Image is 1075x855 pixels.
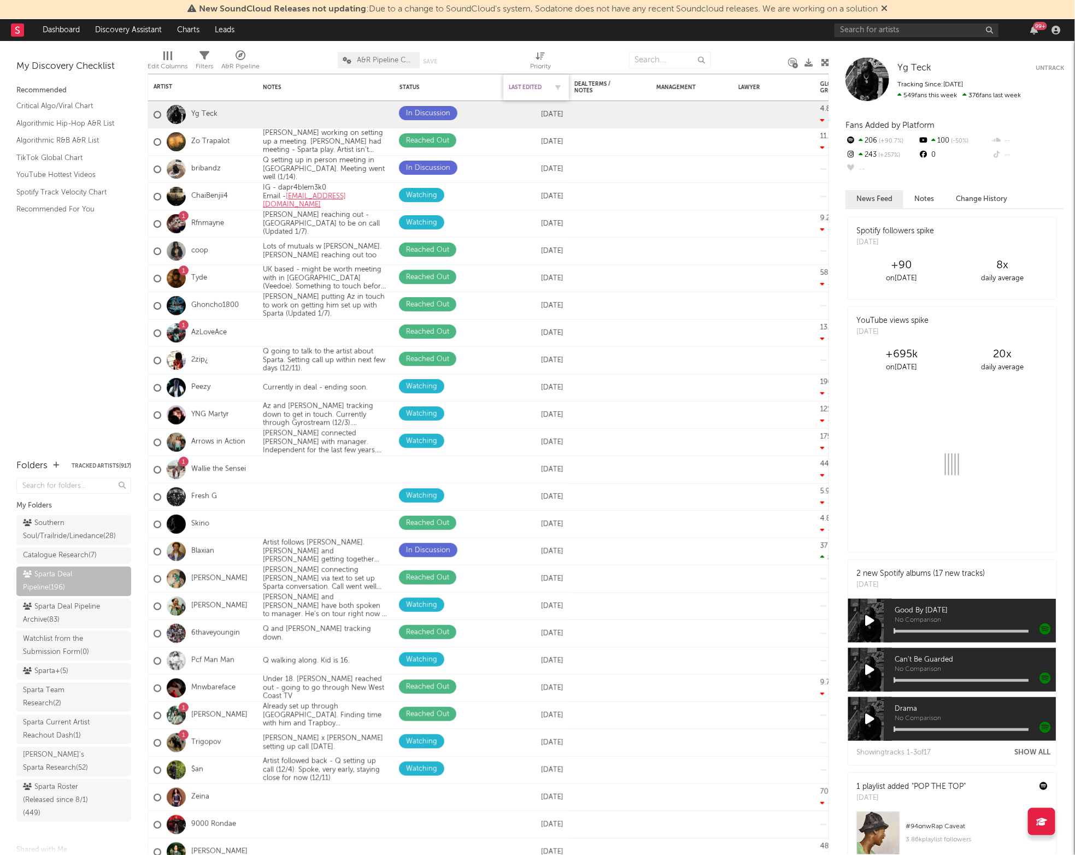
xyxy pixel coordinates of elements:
[191,711,248,720] a: [PERSON_NAME]
[16,60,131,73] div: My Discovery Checklist
[16,100,120,112] a: Critical Algo/Viral Chart
[406,626,449,639] div: Reached Out
[877,138,903,144] span: +90.7 %
[820,215,838,222] div: 9.26k
[263,84,372,91] div: Notes
[820,800,844,807] div: -7.15k
[257,429,394,455] div: [PERSON_NAME] connected [PERSON_NAME] with manager. Independent for the last few years. catalogue...
[16,631,131,661] a: Watchlist from the Submission Form(0)
[845,134,918,148] div: 206
[553,82,563,93] button: Filter by Last Edited
[148,46,187,78] div: Edit Columns
[221,60,260,73] div: A&R Pipeline
[400,84,471,91] div: Status
[820,515,839,522] div: 4.89k
[23,748,100,775] div: [PERSON_NAME]'s Sparta Research ( 52 )
[257,566,394,592] div: [PERSON_NAME] connecting [PERSON_NAME] via text to set up Sparta conversation. Call went well (We...
[509,491,563,504] div: [DATE]
[406,599,437,612] div: Watching
[406,735,437,748] div: Watching
[509,409,563,422] div: [DATE]
[406,708,449,721] div: Reached Out
[191,137,230,146] a: Zo Trapalot
[87,19,169,41] a: Discovery Assistant
[191,547,214,556] a: Blaxian
[191,629,240,638] a: 6thaveyoungin
[897,63,931,74] a: Yg Teck
[509,600,563,613] div: [DATE]
[845,190,903,208] button: News Feed
[895,604,1056,617] span: Good By [DATE]
[903,190,945,208] button: Notes
[509,573,563,586] div: [DATE]
[191,602,248,611] a: [PERSON_NAME]
[191,356,208,365] a: 2zip¿
[406,490,437,503] div: Watching
[906,820,1048,833] div: # 94 on wRap Caveat
[191,274,207,283] a: Tyde
[509,791,563,804] div: [DATE]
[406,107,450,120] div: In Discussion
[1014,749,1050,756] button: Show All
[191,820,236,829] a: 9000 Rondae
[191,656,234,665] a: Pcf Man Man
[257,625,394,642] div: Q and [PERSON_NAME] tracking down.
[952,348,1053,361] div: 20 x
[16,203,120,215] a: Recommended For You
[509,818,563,832] div: [DATE]
[851,259,952,272] div: +90
[16,779,131,822] a: Sparta Roster (Released since 8/1)(449)
[191,738,221,747] a: Trigopov
[406,653,437,667] div: Watching
[154,84,236,90] div: Artist
[191,465,246,474] a: Wallie the Sensei
[191,110,218,119] a: Yg Teck
[257,211,394,237] div: [PERSON_NAME] reaching out - [GEOGRAPHIC_DATA] to be on call (Updated 1/7).
[738,84,793,91] div: Lawyer
[897,63,931,73] span: Yg Teck
[856,327,929,338] div: [DATE]
[257,675,394,701] div: Under 18. [PERSON_NAME] reached out - going to go through New West Coast TV
[530,46,551,78] div: Priority
[509,764,563,777] div: [DATE]
[820,144,844,151] div: -1.15k
[1030,26,1038,34] button: 99+
[23,716,100,742] div: Sparta Current Artist Reachout Dash ( 1 )
[509,327,563,340] div: [DATE]
[16,186,120,198] a: Spotify Track Velocity Chart
[835,23,998,37] input: Search for artists
[257,402,394,428] div: Az and [PERSON_NAME] tracking down to get in touch. Currently through Gyrostream (12/3). [PERSON_...
[16,499,131,512] div: My Folders
[16,599,131,628] a: Sparta Deal Pipeline Archive(83)
[820,488,838,495] div: 5.95k
[845,162,918,176] div: --
[191,793,209,802] a: Zeina
[820,461,838,468] div: 44.7k
[509,190,563,203] div: [DATE]
[509,709,563,722] div: [DATE]
[406,544,450,557] div: In Discussion
[406,408,437,421] div: Watching
[509,627,563,640] div: [DATE]
[906,833,1048,846] div: 3.86k playlist followers
[509,217,563,231] div: [DATE]
[23,665,68,678] div: Sparta+ ( 5 )
[856,580,985,591] div: [DATE]
[820,499,841,506] div: -875
[191,492,217,502] a: Fresh G
[16,117,120,129] a: Algorithmic Hip-Hop A&R List
[406,216,437,229] div: Watching
[895,617,1056,624] span: No Comparison
[199,5,878,14] span: : Due to a change to SoundCloud's system, Sodatone does not have any recent Soundcloud releases. ...
[820,281,845,288] div: -2.63k
[820,527,842,534] div: -666
[406,271,449,284] div: Reached Out
[820,81,902,94] div: Global Audio Streams Daily Growth
[191,301,239,310] a: Ghoncho1800
[820,117,841,124] div: -528
[820,788,838,795] div: 70.6k
[509,354,563,367] div: [DATE]
[820,133,836,140] div: 11.2k
[191,410,229,420] a: YNG Martyr
[820,843,839,850] div: 48.9k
